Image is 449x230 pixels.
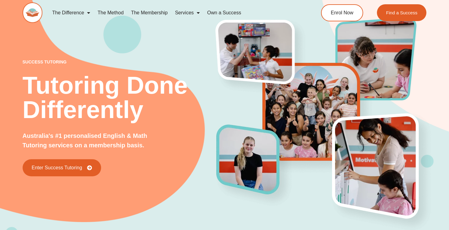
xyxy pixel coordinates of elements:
p: Australia's #1 personalised English & Math Tutoring services on a membership basis. [23,131,164,150]
span: Enrol Now [331,10,353,15]
a: Enter Success Tutoring [23,159,101,176]
span: Find a Success [386,10,418,15]
span: Enter Success Tutoring [32,165,82,170]
h2: Tutoring Done Differently [23,73,217,122]
a: Own a Success [203,6,245,20]
nav: Menu [49,6,298,20]
a: The Membership [127,6,171,20]
a: Services [171,6,203,20]
a: Find a Success [377,4,427,21]
a: The Method [94,6,127,20]
a: Enrol Now [321,4,363,21]
a: The Difference [49,6,94,20]
p: success tutoring [23,60,217,64]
